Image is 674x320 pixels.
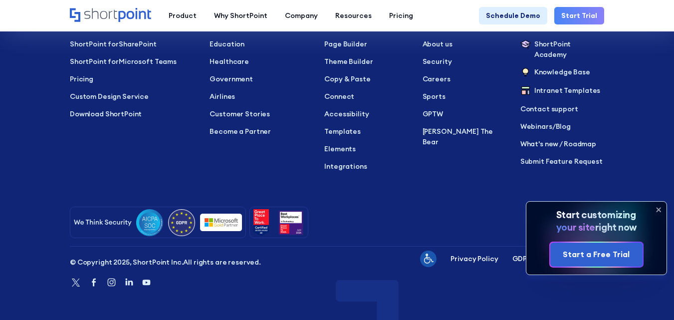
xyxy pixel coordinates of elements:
[141,277,152,289] a: Youtube
[324,56,408,67] a: Theme Builder
[550,243,642,267] a: Start a Free Trial
[70,39,196,49] a: ShortPoint forSharePoint
[106,277,117,289] a: Instagram
[70,258,183,267] span: © Copyright 2025, ShortPoint Inc.
[210,74,310,84] a: Government
[324,144,408,154] a: Elements
[479,7,547,24] a: Schedule Demo
[554,7,604,24] a: Start Trial
[563,249,630,261] div: Start a Free Trial
[520,122,552,131] a: Webinars
[70,91,196,102] a: Custom Design Service
[512,254,531,264] a: GDPR
[210,126,310,137] a: Become a Partner
[324,109,408,119] a: Accessibility
[70,8,151,23] a: Home
[556,122,571,131] a: Blog
[450,254,498,264] a: Privacy Policy
[70,257,261,268] p: All rights are reserved.
[70,74,196,84] a: Pricing
[520,39,604,60] a: ShortPoint Academy
[520,156,604,167] a: Submit Feature Request
[335,10,372,21] div: Resources
[210,56,310,67] a: Healthcare
[285,10,318,21] div: Company
[520,121,604,132] p: /
[276,7,326,24] a: Company
[89,277,99,289] a: Facebook
[324,91,408,102] a: Connect
[423,126,506,147] a: [PERSON_NAME] The Bear
[534,85,600,97] p: Intranet Templates
[324,126,408,137] a: Templates
[205,7,276,24] a: Why ShortPoint
[423,109,506,119] a: GPTW
[70,57,119,66] span: ShortPoint for
[324,161,408,172] a: Integrations
[70,56,196,67] p: Microsoft Teams
[324,39,408,49] a: Page Builder
[124,277,134,289] a: Linkedin
[210,109,310,119] a: Customer Stories
[520,139,604,149] a: What's new / Roadmap
[214,10,267,21] div: Why ShortPoint
[423,91,506,102] a: Sports
[520,85,604,97] a: Intranet Templates
[389,10,413,21] div: Pricing
[423,74,506,84] a: Careers
[624,272,674,320] iframe: Chat Widget
[423,56,506,67] a: Security
[423,39,506,49] a: About us
[520,104,604,114] a: Contact support
[324,74,408,84] a: Copy & Paste
[169,10,197,21] div: Product
[160,7,205,24] a: Product
[70,109,196,119] a: Download ShortPoint
[210,39,310,49] a: Education
[70,39,119,48] span: ShortPoint for
[70,277,82,290] a: Twitter
[326,7,380,24] a: Resources
[70,56,196,67] a: ShortPoint forMicrosoft Teams
[70,39,196,49] p: SharePoint
[534,67,590,78] p: Knowledge Base
[210,91,310,102] a: Airlines
[380,7,422,24] a: Pricing
[534,39,604,60] p: ShortPoint Academy
[520,67,604,78] a: Knowledge Base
